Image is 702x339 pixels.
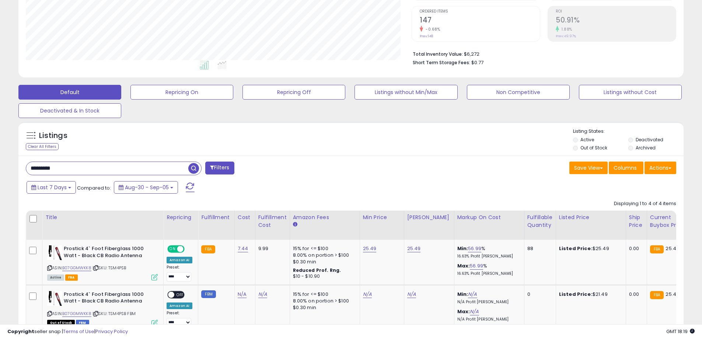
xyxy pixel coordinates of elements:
div: Current Buybox Price [650,214,688,229]
div: Ship Price [629,214,644,229]
span: 25.49 [666,291,679,298]
label: Deactivated [636,136,663,143]
span: All listings currently available for purchase on Amazon [47,274,64,281]
div: Preset: [167,265,192,281]
div: 9.99 [258,245,284,252]
a: N/A [470,308,479,315]
small: -0.68% [423,27,440,32]
button: Listings without Cost [579,85,682,100]
a: 7.44 [238,245,248,252]
button: Columns [609,162,643,174]
small: FBM [201,290,216,298]
button: Default [18,85,121,100]
span: Last 7 Days [38,184,67,191]
div: Markup on Cost [457,214,521,221]
div: Amazon AI [167,257,192,263]
label: Active [580,136,594,143]
div: seller snap | | [7,328,128,335]
p: N/A Profit [PERSON_NAME] [457,317,518,322]
span: 25.49 [666,245,679,252]
b: Reduced Prof. Rng. [293,267,341,273]
a: N/A [238,291,247,298]
p: 16.63% Profit [PERSON_NAME] [457,271,518,276]
span: OFF [184,246,195,252]
img: 41Fa9dKrENL._SL40_.jpg [47,245,62,260]
div: ASIN: [47,245,158,280]
img: 41Fa9dKrENL._SL40_.jpg [47,291,62,306]
small: FBA [650,291,664,299]
span: Ordered Items [420,10,540,14]
div: ASIN: [47,291,158,325]
p: Listing States: [573,128,684,135]
div: % [457,263,518,276]
b: Prostick 4` Foot Fiberglass 1000 Watt - Black CB Radio Antenna [64,291,153,307]
b: Min: [457,245,468,252]
b: Prostick 4` Foot Fiberglass 1000 Watt - Black CB Radio Antenna [64,245,153,261]
div: Fulfillment Cost [258,214,287,229]
div: Listed Price [559,214,623,221]
div: Min Price [363,214,401,221]
div: % [457,245,518,259]
a: Terms of Use [63,328,94,335]
span: $0.77 [471,59,483,66]
span: | SKU: TSM4PSB FBM [92,311,136,316]
button: Last 7 Days [27,181,76,194]
a: N/A [468,291,477,298]
div: Fulfillment [201,214,231,221]
div: 0.00 [629,291,641,298]
button: Aug-30 - Sep-05 [114,181,178,194]
div: 88 [527,245,550,252]
a: B07GGMWKK8 [62,265,91,271]
span: 2025-09-13 18:19 GMT [666,328,695,335]
span: | SKU: TSM4PSB [92,265,126,271]
a: 56.99 [470,262,483,270]
a: N/A [258,291,267,298]
div: $0.30 min [293,304,354,311]
div: Amazon AI [167,302,192,309]
p: 16.63% Profit [PERSON_NAME] [457,254,518,259]
div: $10 - $10.90 [293,273,354,280]
button: Listings without Min/Max [355,85,457,100]
div: Clear All Filters [26,143,59,150]
div: Amazon Fees [293,214,357,221]
a: N/A [407,291,416,298]
button: Repricing Off [242,85,345,100]
a: 56.99 [468,245,481,252]
div: Repricing [167,214,195,221]
p: N/A Profit [PERSON_NAME] [457,300,518,305]
b: Min: [457,291,468,298]
button: Actions [645,162,676,174]
b: Max: [457,262,470,269]
div: Displaying 1 to 4 of 4 items [614,200,676,207]
div: Fulfillable Quantity [527,214,553,229]
div: 8.00% on portion > $100 [293,252,354,259]
div: 15% for <= $100 [293,245,354,252]
b: Listed Price: [559,245,593,252]
a: B07GGMWKK8 [62,311,91,317]
span: FBA [65,274,78,281]
small: 1.88% [559,27,572,32]
div: 8.00% on portion > $100 [293,298,354,304]
div: 15% for <= $100 [293,291,354,298]
div: 0.00 [629,245,641,252]
div: Cost [238,214,252,221]
h2: 50.91% [556,16,676,26]
a: 25.49 [363,245,377,252]
a: N/A [363,291,372,298]
div: $25.49 [559,245,620,252]
b: Listed Price: [559,291,593,298]
span: Aug-30 - Sep-05 [125,184,169,191]
div: $21.49 [559,291,620,298]
span: ON [168,246,177,252]
button: Filters [205,162,234,174]
label: Archived [636,145,656,151]
li: $6,272 [413,49,671,58]
span: Columns [614,164,637,172]
span: OFF [174,291,186,298]
b: Total Inventory Value: [413,51,463,57]
button: Save View [569,162,608,174]
b: Short Term Storage Fees: [413,59,470,66]
small: Amazon Fees. [293,221,297,228]
label: Out of Stock [580,145,607,151]
div: 0 [527,291,550,298]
